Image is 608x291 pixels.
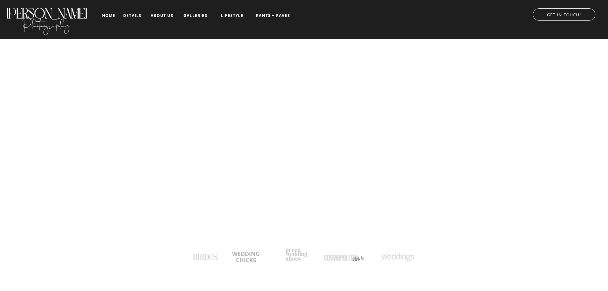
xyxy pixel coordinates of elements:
a: RANTS + RAVES [255,13,291,18]
h2: & Worldwide [326,151,364,157]
a: LIFESTYLE [216,13,248,18]
a: galleries [182,13,209,18]
b: WEDDING CHICKS [232,250,260,264]
a: [PERSON_NAME] [5,5,87,16]
a: details [123,13,141,17]
h1: Austin Wedding Photographer [245,151,330,158]
a: about us [149,13,175,18]
h3: DOCUMENTARY-STYLE PHOTOGRAPHY WITH A TOUCH OF EDITORIAL FLAIR [214,181,394,188]
a: GET IN TOUCH! [526,11,602,17]
a: Photography [5,12,87,34]
a: home [101,13,116,18]
h2: TELLING YOUR LOVE STORY [155,162,453,180]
